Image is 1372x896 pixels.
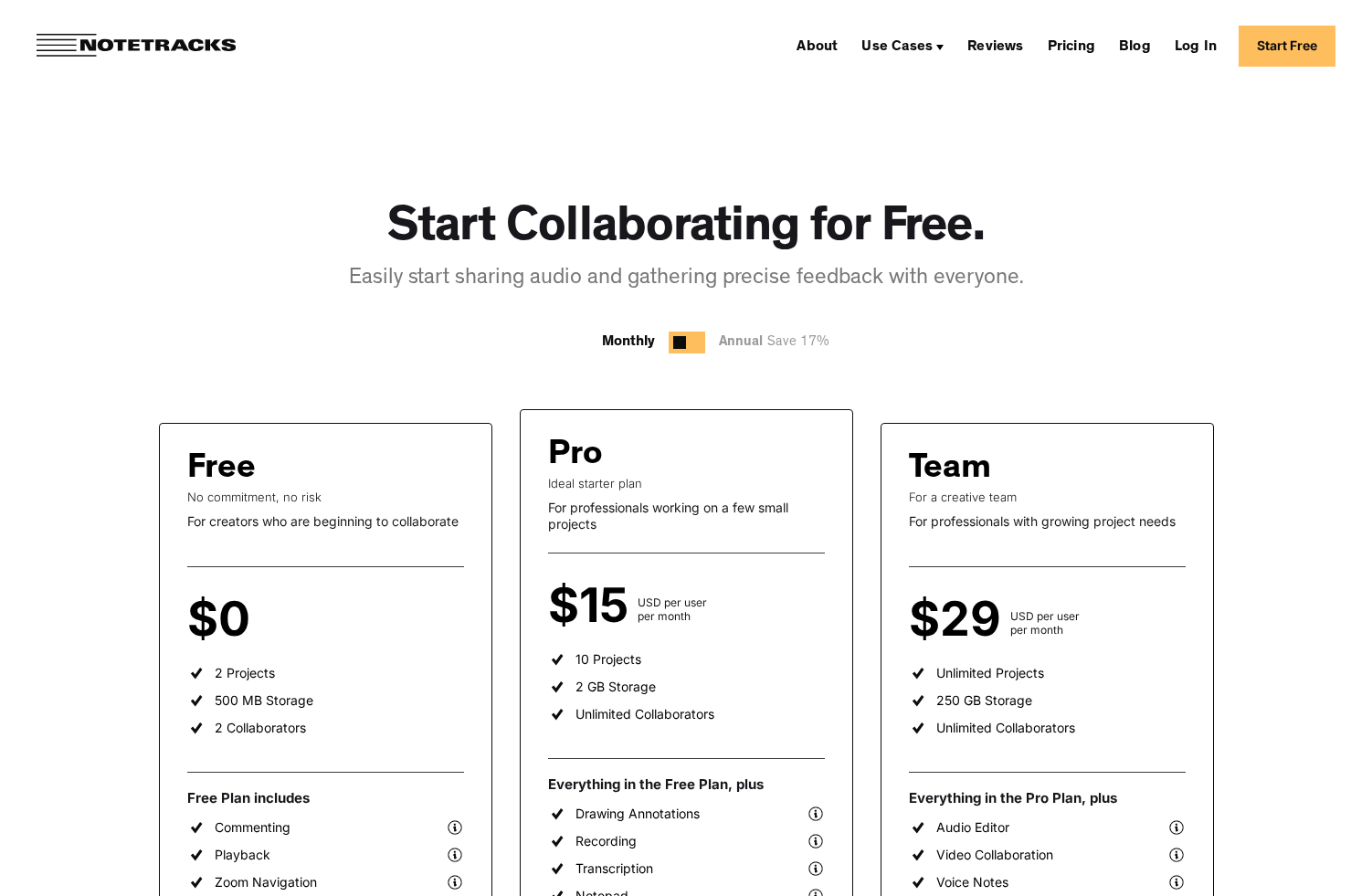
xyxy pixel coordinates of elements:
div: USD per user per month [1010,609,1080,637]
div: Transcription [575,860,653,877]
div: Drawing Annotations [575,806,700,822]
div: Commenting [215,819,290,836]
div: Free [187,451,256,490]
div: per user per month [259,609,312,637]
a: Start Free [1239,26,1335,67]
div: 2 GB Storage [575,679,656,695]
div: 2 Collaborators [215,720,306,736]
div: Unlimited Projects [936,665,1044,681]
div: Video Collaboration [936,847,1053,863]
div: Easily start sharing audio and gathering precise feedback with everyone. [349,264,1024,295]
div: Monthly [602,332,655,353]
div: Annual [719,332,839,354]
span: Save 17% [763,336,829,350]
a: Pricing [1040,31,1103,60]
a: Log In [1167,31,1224,60]
div: Unlimited Collaborators [936,720,1075,736]
div: Voice Notes [936,874,1008,891]
div: Audio Editor [936,819,1009,836]
div: 2 Projects [215,665,275,681]
div: For professionals with growing project needs [909,513,1186,530]
div: Team [909,451,991,490]
div: Recording [575,833,637,849]
div: USD per user per month [638,596,707,623]
div: Use Cases [861,40,933,55]
div: For professionals working on a few small projects [548,500,825,532]
div: Everything in the Free Plan, plus [548,775,825,794]
div: Playback [215,847,270,863]
div: Zoom Navigation [215,874,317,891]
a: About [789,31,845,60]
h1: Start Collaborating for Free. [387,201,986,260]
div: Ideal starter plan [548,476,825,490]
div: Pro [548,437,603,476]
div: For a creative team [909,490,1186,504]
div: $29 [909,604,1010,637]
div: 10 Projects [575,651,641,668]
div: $0 [187,604,259,637]
div: Everything in the Pro Plan, plus [909,789,1186,807]
div: 500 MB Storage [215,692,313,709]
div: 250 GB Storage [936,692,1032,709]
a: Blog [1112,31,1158,60]
div: Unlimited Collaborators [575,706,714,722]
div: For creators who are beginning to collaborate [187,513,464,530]
div: Free Plan includes [187,789,464,807]
div: $15 [548,590,638,623]
div: No commitment, no risk [187,490,464,504]
a: Reviews [960,31,1030,60]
